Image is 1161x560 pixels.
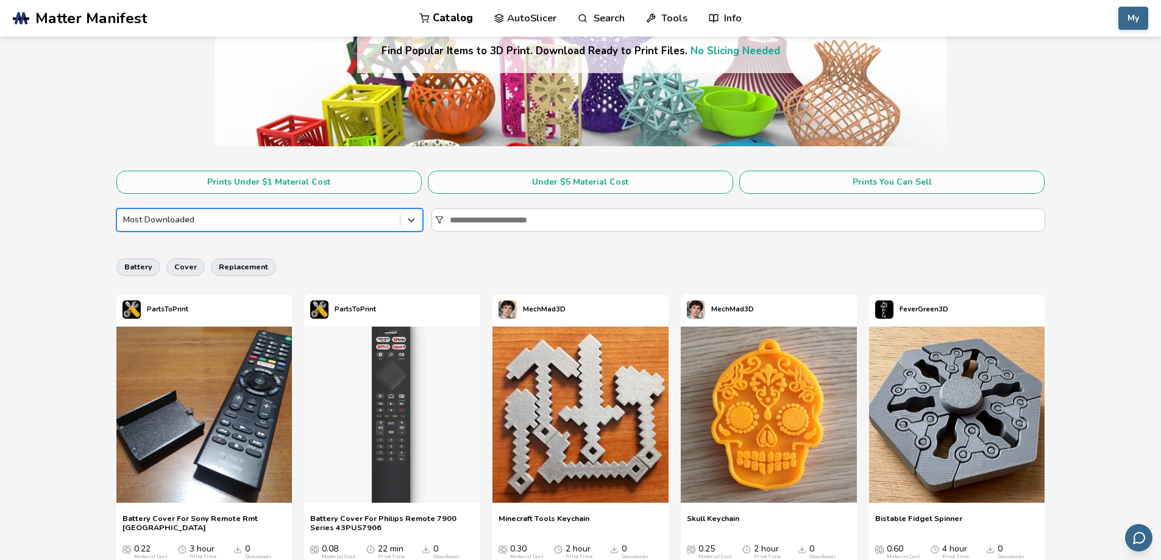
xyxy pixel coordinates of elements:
[134,544,167,560] div: 0.22
[691,44,780,58] a: No Slicing Needed
[875,300,893,319] img: FeverGreen3D's profile
[742,544,751,554] span: Average Print Time
[433,544,460,560] div: 0
[492,294,572,325] a: MechMad3D's profileMechMad3D
[554,544,563,554] span: Average Print Time
[887,544,920,560] div: 0.60
[687,544,695,554] span: Average Cost
[233,544,242,554] span: Downloads
[998,544,1024,560] div: 0
[499,544,507,554] span: Average Cost
[687,300,705,319] img: MechMad3D's profile
[122,300,141,319] img: PartsToPrint's profile
[178,544,186,554] span: Average Print Time
[711,303,754,316] p: MechMad3D
[245,544,272,560] div: 0
[116,258,160,275] button: battery
[499,514,589,532] a: Minecraft Tools Keychain
[739,171,1045,194] button: Prints You Can Sell
[304,294,382,325] a: PartsToPrint's profilePartsToPrint
[310,544,319,554] span: Average Cost
[869,294,954,325] a: FeverGreen3D's profileFeverGreen3D
[166,258,205,275] button: cover
[942,554,969,560] div: Print Time
[134,554,167,560] div: Material Cost
[875,544,884,554] span: Average Cost
[322,544,355,560] div: 0.08
[809,544,836,560] div: 0
[986,544,995,554] span: Downloads
[900,303,948,316] p: FeverGreen3D
[378,554,405,560] div: Print Time
[510,544,543,560] div: 0.30
[754,554,781,560] div: Print Time
[190,554,216,560] div: Print Time
[809,554,836,560] div: Downloads
[310,300,328,319] img: PartsToPrint's profile
[366,544,375,554] span: Average Print Time
[499,300,517,319] img: MechMad3D's profile
[566,554,592,560] div: Print Time
[754,544,781,560] div: 2 hour
[147,303,188,316] p: PartsToPrint
[566,544,592,560] div: 2 hour
[433,554,460,560] div: Downloads
[35,10,147,27] span: Matter Manifest
[622,554,648,560] div: Downloads
[622,544,648,560] div: 0
[610,544,619,554] span: Downloads
[698,554,731,560] div: Material Cost
[698,544,731,560] div: 0.25
[245,554,272,560] div: Downloads
[310,514,474,532] a: Battery Cover For Philips Remote 7900 Series 43PUS7906
[428,171,733,194] button: Under $5 Material Cost
[510,554,543,560] div: Material Cost
[523,303,566,316] p: MechMad3D
[998,554,1024,560] div: Downloads
[942,544,969,560] div: 4 hour
[116,171,422,194] button: Prints Under $1 Material Cost
[1125,524,1152,551] button: Send feedback via email
[887,554,920,560] div: Material Cost
[382,44,780,58] h4: Find Popular Items to 3D Print. Download Ready to Print Files.
[931,544,939,554] span: Average Print Time
[322,554,355,560] div: Material Cost
[378,544,405,560] div: 22 min
[681,294,760,325] a: MechMad3D's profileMechMad3D
[798,544,806,554] span: Downloads
[875,514,962,532] a: Bistable Fidget Spinner
[122,544,131,554] span: Average Cost
[122,514,286,532] a: Battery Cover For Sony Remote Rmt [GEOGRAPHIC_DATA]
[211,258,276,275] button: replacement
[116,294,194,325] a: PartsToPrint's profilePartsToPrint
[422,544,430,554] span: Downloads
[1118,7,1148,30] button: My
[687,514,739,532] a: Skull Keychain
[190,544,216,560] div: 3 hour
[335,303,376,316] p: PartsToPrint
